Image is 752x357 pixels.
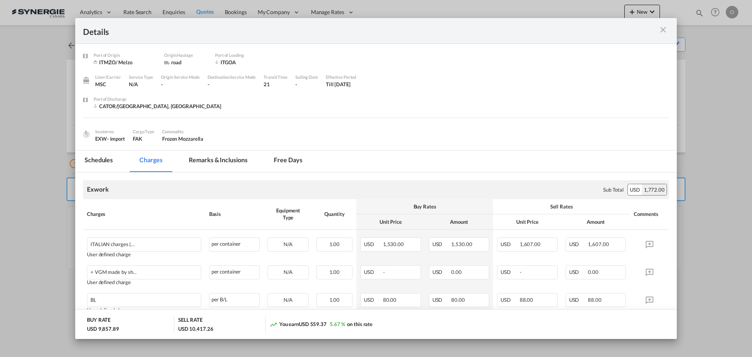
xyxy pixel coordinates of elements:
span: 88.00 [520,297,533,303]
div: Quantity [316,210,352,217]
div: EXW [95,135,125,142]
div: - import [107,135,125,142]
span: USD [432,297,450,303]
span: - [383,269,385,275]
div: User defined charge [87,307,201,313]
span: Frozen Mozzarella [162,136,203,142]
span: 0.00 [451,269,462,275]
span: USD [569,241,587,247]
div: road [164,59,207,66]
span: 1,530.00 [451,241,472,247]
div: ITALIAN charges (2 hours free for the loading) With POL Genova : [90,238,171,247]
md-dialog: Port of Origin ... [75,18,677,339]
div: Port of Discharge [94,96,221,103]
div: Port of Origin [94,52,156,59]
span: USD [569,269,587,275]
span: 1.00 [329,269,340,275]
div: Origin Haulage [164,52,207,59]
div: - [208,81,256,88]
div: per container [209,265,260,279]
span: 1.00 [329,241,340,247]
span: USD [432,241,450,247]
div: 21 [264,81,287,88]
div: MSC [95,81,121,88]
div: USD [628,184,642,195]
div: USD 10,417.26 [178,325,213,332]
th: Unit Price [493,214,562,230]
span: 1,607.00 [520,241,540,247]
div: Charges [87,210,201,217]
div: Exwork [87,185,108,194]
div: Destination Service Mode [208,74,256,81]
span: USD [569,297,587,303]
th: Comments [630,199,669,230]
div: per container [209,237,260,252]
div: User defined charge [87,279,201,285]
span: USD 559.37 [299,321,327,327]
div: CATOR/Toronto, ON [94,103,221,110]
th: Amount [562,214,630,230]
span: 80.00 [383,297,397,303]
span: - [520,269,522,275]
div: Equipment Type [268,207,309,221]
div: - [295,81,318,88]
span: N/A [284,297,293,303]
span: 80.00 [451,297,465,303]
span: N/A [129,81,138,87]
span: 1,607.00 [588,241,609,247]
md-tab-item: Free days [264,150,311,172]
div: BUY RATE [87,316,110,325]
md-tab-item: Charges [130,150,172,172]
md-icon: icon-trending-up [269,321,277,328]
md-tab-item: Schedules [75,150,122,172]
div: BL [90,294,171,303]
img: cargo.png [82,130,90,138]
span: 88.00 [588,297,602,303]
span: USD [501,269,519,275]
div: Incoterms [95,128,125,135]
span: N/A [284,269,293,275]
md-icon: icon-close m-3 fg-AAA8AD cursor [658,25,668,34]
span: N/A [284,241,293,247]
th: Amount [425,214,493,230]
span: USD [501,297,519,303]
div: Till 30 Sep 2025 [326,81,351,88]
div: User defined charge [87,252,201,257]
div: USD 9,857.89 [87,325,119,332]
div: Buy Rates [360,203,489,210]
div: per B/L [209,293,260,307]
div: Sailing Date [295,74,318,81]
div: You earn on this rate [269,321,372,329]
div: Cargo Type [133,128,154,135]
span: USD [364,241,382,247]
div: Origin Service Mode [161,74,200,81]
span: USD [364,269,382,275]
span: 1.00 [329,297,340,303]
div: + VGM made by shipper [90,266,171,275]
span: 0.00 [588,269,598,275]
span: 1,530.00 [383,241,404,247]
div: ITGOA [215,59,278,66]
span: 5.67 % [330,321,345,327]
div: - [161,81,200,88]
div: Effective Period [326,74,356,81]
div: 1,772.00 [642,184,667,195]
div: Sub Total [603,186,624,193]
md-pagination-wrapper: Use the left and right arrow keys to navigate between tabs [75,150,320,172]
md-tab-item: Remarks & Inclusions [179,150,257,172]
span: USD [432,269,450,275]
div: FAK [133,135,154,142]
th: Unit Price [356,214,425,230]
div: Liner/Carrier [95,74,121,81]
div: ITMZO/ Melzo [94,59,156,66]
div: Port of Loading [215,52,278,59]
span: USD [364,297,382,303]
div: SELL RATE [178,316,202,325]
div: Basis [209,210,260,217]
div: Service Type [129,74,153,81]
div: Details [83,26,610,36]
span: USD [501,241,519,247]
div: Sell Rates [497,203,626,210]
div: Transit Time [264,74,287,81]
div: Commodity [162,128,203,135]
